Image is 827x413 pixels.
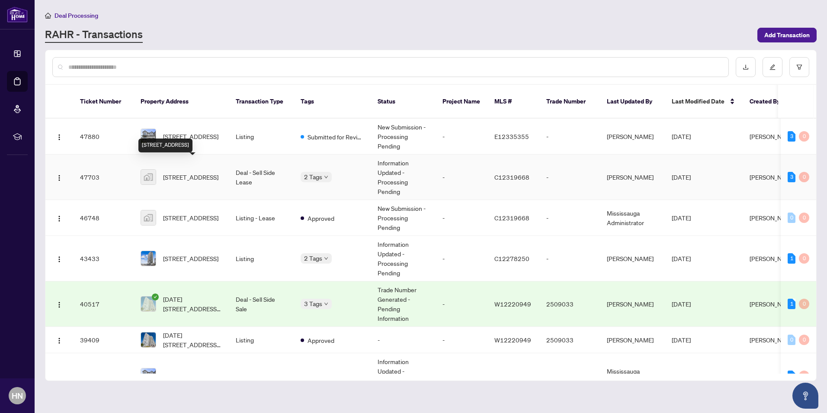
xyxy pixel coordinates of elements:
td: [PERSON_NAME] [600,236,665,281]
button: filter [789,57,809,77]
td: Trade Number Generated - Pending Information [371,281,436,327]
span: W12220949 [494,336,531,344]
button: Logo [52,297,66,311]
span: [STREET_ADDRESS] [163,371,218,381]
td: - [436,281,487,327]
span: E12335355 [494,132,529,140]
span: [DATE] [672,255,691,262]
td: 40517 [73,281,134,327]
div: 3 [788,172,795,182]
span: [PERSON_NAME] [750,132,796,140]
span: HN [12,390,23,402]
th: Last Updated By [600,85,665,119]
img: Logo [56,373,63,380]
span: download [743,64,749,70]
img: logo [7,6,28,23]
td: 47703 [73,155,134,200]
th: Property Address [134,85,229,119]
div: 0 [799,299,809,309]
div: 1 [788,253,795,264]
img: thumbnail-img [141,332,156,347]
span: filter [796,64,802,70]
span: down [324,175,328,179]
span: Last Modified Date [672,97,724,106]
div: 0 [799,371,809,381]
span: [STREET_ADDRESS] [163,254,218,263]
img: thumbnail-img [141,210,156,225]
td: 2509033 [539,281,600,327]
td: - [436,119,487,155]
th: Ticket Number [73,85,134,119]
span: down [324,302,328,306]
button: download [736,57,756,77]
td: - [539,236,600,281]
td: - [436,236,487,281]
span: [DATE][STREET_ADDRESS][PERSON_NAME] [163,294,222,313]
td: - [436,155,487,200]
td: - [539,119,600,155]
td: [PERSON_NAME] [600,119,665,155]
td: Information Updated - Processing Pending [371,236,436,281]
img: thumbnail-img [141,129,156,144]
div: [STREET_ADDRESS] [138,139,192,152]
button: Logo [52,333,66,347]
th: Tags [294,85,371,119]
span: [STREET_ADDRESS] [163,213,218,223]
span: C12319668 [494,173,529,181]
span: Cancelled [308,371,334,381]
span: 2 Tags [304,172,322,182]
span: [DATE] [672,336,691,344]
span: [DATE] [672,214,691,222]
td: - [436,200,487,236]
button: Logo [52,211,66,225]
span: [STREET_ADDRESS] [163,132,218,141]
span: [PERSON_NAME] [750,255,796,262]
td: Information Updated - Processing Pending [371,353,436,399]
img: thumbnail-img [141,297,156,311]
img: thumbnail-img [141,368,156,383]
span: Submitted for Review [308,132,364,142]
span: C12319668 [494,214,529,222]
th: Created By [743,85,795,119]
span: W12220949 [494,300,531,308]
div: 0 [799,335,809,345]
span: Deal Processing [54,12,98,19]
button: Logo [52,170,66,184]
span: [STREET_ADDRESS] [163,172,218,182]
div: 0 [799,253,809,264]
img: Logo [56,256,63,263]
td: - [539,155,600,200]
th: Project Name [436,85,487,119]
div: 0 [799,131,809,142]
span: 3 Tags [304,299,322,309]
td: New Submission - Processing Pending [371,200,436,236]
div: 0 [788,335,795,345]
span: home [45,13,51,19]
span: [DATE] [672,132,691,140]
div: 1 [788,299,795,309]
span: C12278250 [494,255,529,262]
td: - [539,353,600,399]
button: Add Transaction [757,28,817,42]
td: - [436,353,487,399]
img: Logo [56,301,63,308]
span: [DATE] [672,372,691,380]
div: 1 [788,371,795,381]
span: [PERSON_NAME] [750,173,796,181]
button: Logo [52,369,66,383]
td: [PERSON_NAME] [600,327,665,353]
span: 2 Tags [304,253,322,263]
span: E12136309 [494,372,529,380]
td: 39409 [73,327,134,353]
td: Listing [229,236,294,281]
td: - [539,200,600,236]
img: thumbnail-img [141,251,156,266]
td: Listing [229,353,294,399]
td: 43433 [73,236,134,281]
td: 46748 [73,200,134,236]
button: edit [763,57,782,77]
div: 0 [799,213,809,223]
th: Transaction Type [229,85,294,119]
td: New Submission - Processing Pending [371,119,436,155]
td: 2509033 [539,327,600,353]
